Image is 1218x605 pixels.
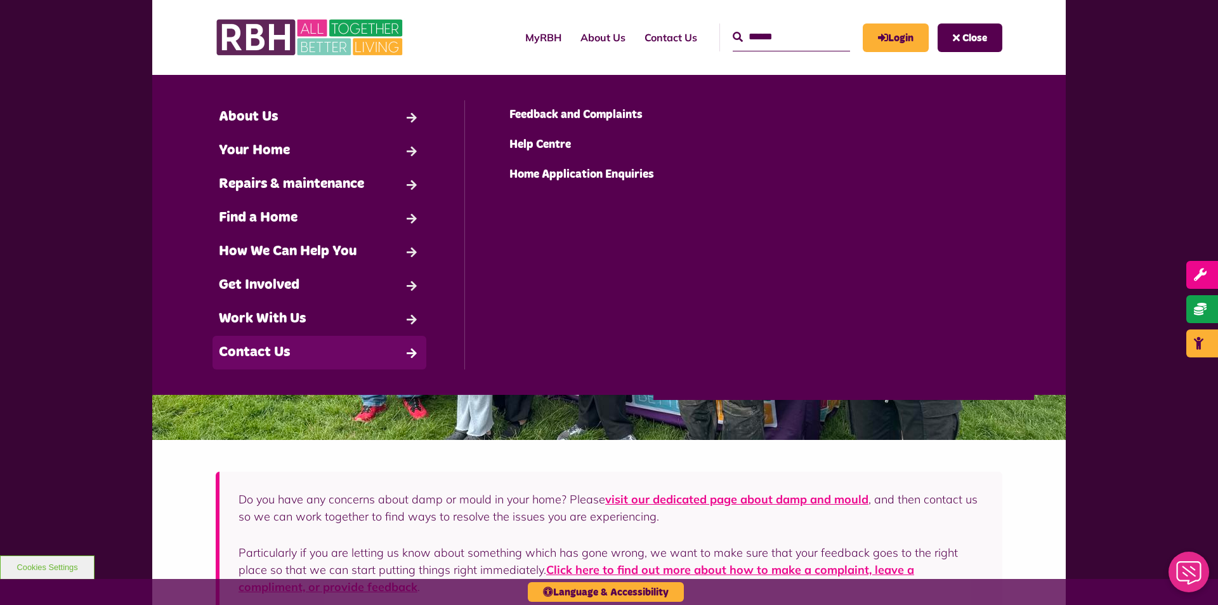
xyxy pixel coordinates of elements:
[516,20,571,55] a: MyRBH
[213,336,426,369] a: Contact Us
[528,582,684,602] button: Language & Accessibility
[863,23,929,52] a: MyRBH
[213,201,426,235] a: Find a Home
[605,492,868,507] a: visit our dedicated page about damp and mould
[239,562,914,594] a: Click here to find out more about how to make a complaint, leave a compliment, or provide feedback
[503,160,716,190] a: Home Application Enquiries
[962,33,987,43] span: Close
[938,23,1002,52] button: Navigation
[503,100,716,130] a: Feedback and Complaints
[239,491,983,525] p: Do you have any concerns about damp or mould in your home? Please , and then contact us so we can...
[733,23,850,51] input: Search
[571,20,635,55] a: About Us
[1161,548,1218,605] iframe: Netcall Web Assistant for live chat
[213,235,426,269] a: How We Can Help You
[213,269,426,302] a: Get Involved
[213,168,426,201] a: Repairs & maintenance
[213,100,426,134] a: About Us
[239,544,983,595] p: Particularly if you are letting us know about something which has gone wrong, we want to make sur...
[635,20,707,55] a: Contact Us
[216,13,406,62] img: RBH
[503,130,716,160] a: Help Centre
[213,134,426,168] a: Your Home
[213,302,426,336] a: Work With Us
